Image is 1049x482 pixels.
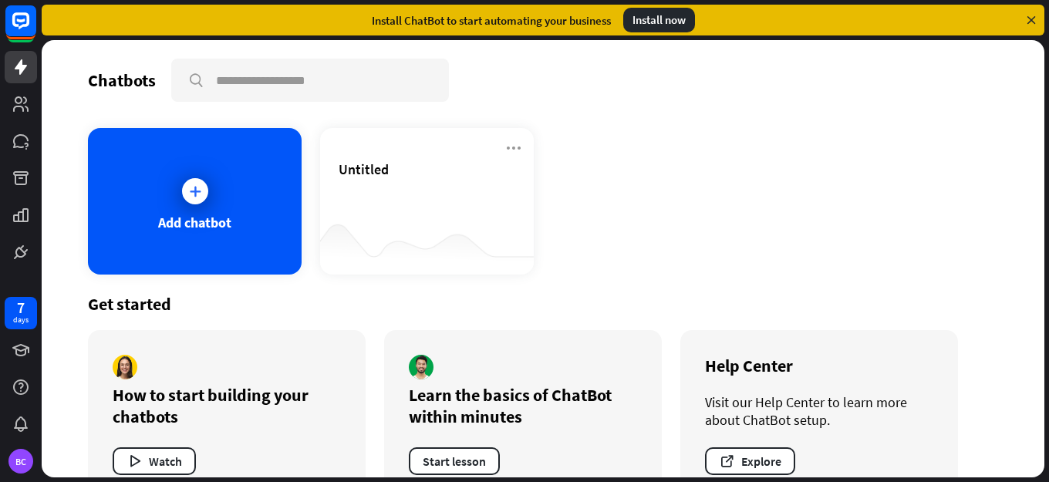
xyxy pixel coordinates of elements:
div: Learn the basics of ChatBot within minutes [409,384,637,427]
button: Watch [113,447,196,475]
span: Untitled [339,160,389,178]
a: 7 days [5,297,37,329]
div: 7 [17,301,25,315]
div: BC [8,449,33,474]
img: author [113,355,137,379]
button: Start lesson [409,447,500,475]
div: Help Center [705,355,933,376]
button: Explore [705,447,795,475]
div: Get started [88,293,998,315]
div: How to start building your chatbots [113,384,341,427]
button: Open LiveChat chat widget [12,6,59,52]
img: author [409,355,433,379]
div: Chatbots [88,69,156,91]
div: Install ChatBot to start automating your business [372,13,611,28]
div: Install now [623,8,695,32]
div: Add chatbot [158,214,231,231]
div: Visit our Help Center to learn more about ChatBot setup. [705,393,933,429]
div: days [13,315,29,325]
